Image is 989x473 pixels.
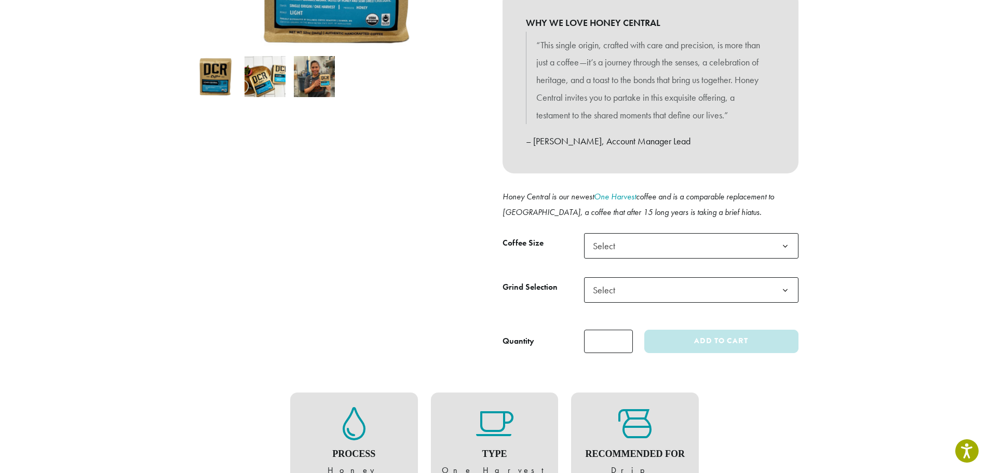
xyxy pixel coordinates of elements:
[526,132,775,150] p: – [PERSON_NAME], Account Manager Lead
[589,280,626,300] span: Select
[584,330,633,353] input: Product quantity
[584,233,798,259] span: Select
[503,236,584,251] label: Coffee Size
[503,280,584,295] label: Grind Selection
[195,56,236,97] img: Honey Central
[594,191,636,202] a: One Harvest
[644,330,798,353] button: Add to cart
[245,56,286,97] img: Honey Central - Image 2
[589,236,626,256] span: Select
[581,449,688,460] h4: Recommended For
[294,56,335,97] img: Honey Central - Image 3
[441,449,548,460] h4: Type
[536,36,765,124] p: “This single origin, crafted with care and precision, is more than just a coffee—it’s a journey t...
[584,277,798,303] span: Select
[503,191,774,218] i: Honey Central is our newest coffee and is a comparable replacement to [GEOGRAPHIC_DATA], a coffee...
[526,14,775,32] b: WHY WE LOVE HONEY CENTRAL
[301,449,408,460] h4: Process
[503,335,534,347] div: Quantity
